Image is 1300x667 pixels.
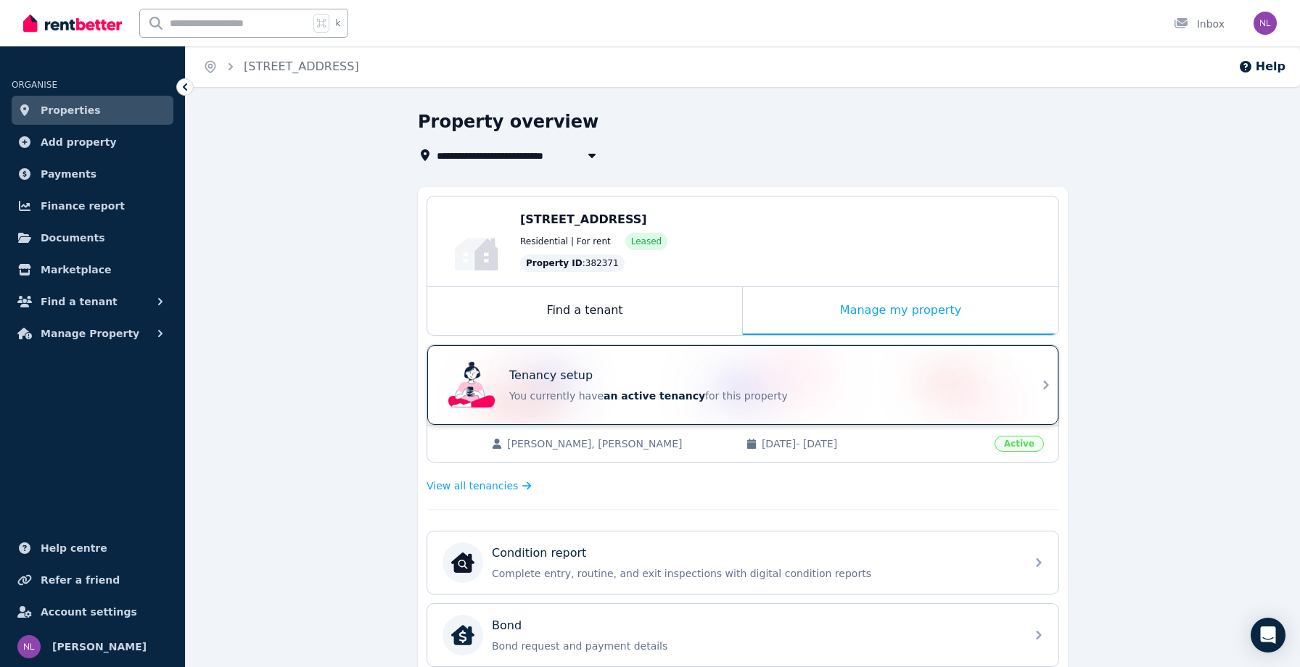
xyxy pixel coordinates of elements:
[1174,17,1225,31] div: Inbox
[41,165,96,183] span: Payments
[509,367,593,384] p: Tenancy setup
[12,96,173,125] a: Properties
[492,639,1017,653] p: Bond request and payment details
[507,436,731,451] span: [PERSON_NAME], [PERSON_NAME]
[427,478,532,493] a: View all tenancies
[427,345,1058,425] a: Tenancy setupTenancy setupYou currently havean active tenancyfor this property
[418,110,598,133] h1: Property overview
[186,46,377,87] nav: Breadcrumb
[41,325,139,342] span: Manage Property
[520,212,647,226] span: [STREET_ADDRESS]
[17,635,41,658] img: Nadia Lobova
[995,436,1044,452] span: Active
[12,597,173,626] a: Account settings
[604,390,705,402] span: an active tenancy
[41,293,118,310] span: Find a tenant
[12,191,173,220] a: Finance report
[41,197,125,215] span: Finance report
[12,565,173,594] a: Refer a friend
[743,287,1058,335] div: Manage my property
[1254,12,1277,35] img: Nadia Lobova
[41,261,111,278] span: Marketplace
[1238,58,1285,75] button: Help
[41,571,120,589] span: Refer a friend
[12,534,173,563] a: Help centre
[12,319,173,348] button: Manage Property
[451,623,474,647] img: Bond
[52,638,147,655] span: [PERSON_NAME]
[335,17,340,29] span: k
[12,128,173,157] a: Add property
[427,478,518,493] span: View all tenancies
[12,255,173,284] a: Marketplace
[427,287,742,335] div: Find a tenant
[492,544,586,562] p: Condition report
[520,236,611,247] span: Residential | For rent
[244,59,359,73] a: [STREET_ADDRESS]
[492,566,1017,581] p: Complete entry, routine, and exit inspections with digital condition reports
[427,604,1058,666] a: BondBondBond request and payment details
[41,101,101,119] span: Properties
[12,223,173,252] a: Documents
[451,551,474,574] img: Condition report
[12,159,173,188] a: Payments
[12,287,173,316] button: Find a tenant
[1251,618,1285,652] div: Open Intercom Messenger
[41,539,107,557] span: Help centre
[41,229,105,246] span: Documents
[448,362,495,408] img: Tenancy setup
[492,617,522,634] p: Bond
[520,254,625,272] div: : 382371
[23,12,122,34] img: RentBetter
[41,603,137,621] span: Account settings
[427,531,1058,594] a: Condition reportCondition reportComplete entry, routine, and exit inspections with digital condit...
[41,133,117,151] span: Add property
[631,236,662,247] span: Leased
[12,80,57,90] span: ORGANISE
[762,436,986,451] span: [DATE] - [DATE]
[509,389,1017,403] p: You currently have for this property
[526,257,583,269] span: Property ID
